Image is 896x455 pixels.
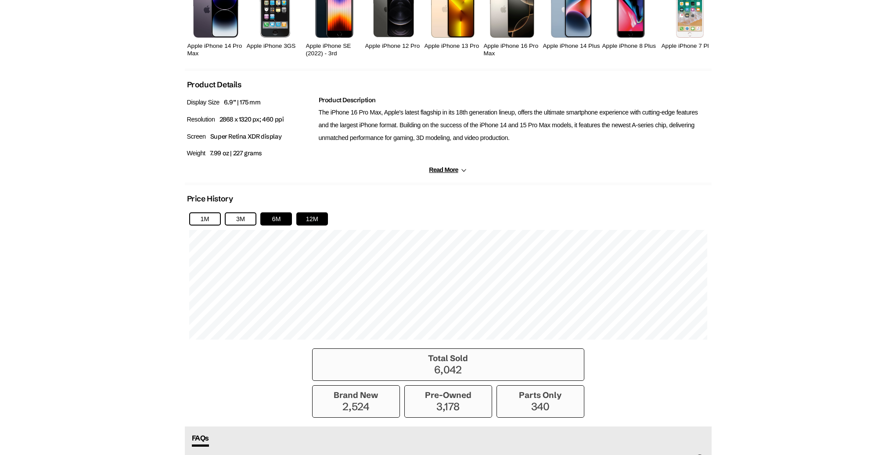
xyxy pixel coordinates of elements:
p: 3,178 [409,400,487,413]
span: 6.9” | 175 mm [224,98,261,106]
h3: Pre-Owned [409,390,487,400]
button: Read More [429,166,467,174]
p: 340 [501,400,579,413]
p: Display Size [187,96,314,109]
h3: Parts Only [501,390,579,400]
h2: Apple iPhone 8 Plus [602,43,659,50]
h3: Total Sold [317,353,579,363]
span: Super Retina XDR display [210,133,281,140]
h2: Product Description [319,96,709,104]
p: 6,042 [317,363,579,376]
h2: Product Details [187,80,241,90]
h2: Apple iPhone 13 Pro [425,43,482,50]
button: 12M [296,212,328,226]
p: Resolution [187,113,314,126]
span: 2868 x 1320 px; 460 ppi [220,115,284,123]
span: 7.99 oz | 227 grams [210,149,262,157]
h2: Price History [187,194,233,204]
button: 1M [189,212,221,226]
h2: Apple iPhone 16 Pro Max [484,43,541,57]
h2: Apple iPhone SE (2022) - 3rd Generation [306,43,363,65]
h2: Apple iPhone 3GS [247,43,304,50]
button: 3M [225,212,256,226]
h2: Apple iPhone 7 Plus [662,43,719,50]
span: FAQs [192,434,209,447]
h3: Brand New [317,390,395,400]
h2: Apple iPhone 14 Plus [543,43,600,50]
button: 6M [260,212,292,226]
p: Weight [187,147,314,160]
p: 2,524 [317,400,395,413]
h2: Apple iPhone 12 Pro [365,43,422,50]
p: Screen [187,130,314,143]
p: The iPhone 16 Pro Max, Apple's latest flagship in its 18th generation lineup, offers the ultimate... [319,106,709,144]
h2: Apple iPhone 14 Pro Max [187,43,245,57]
